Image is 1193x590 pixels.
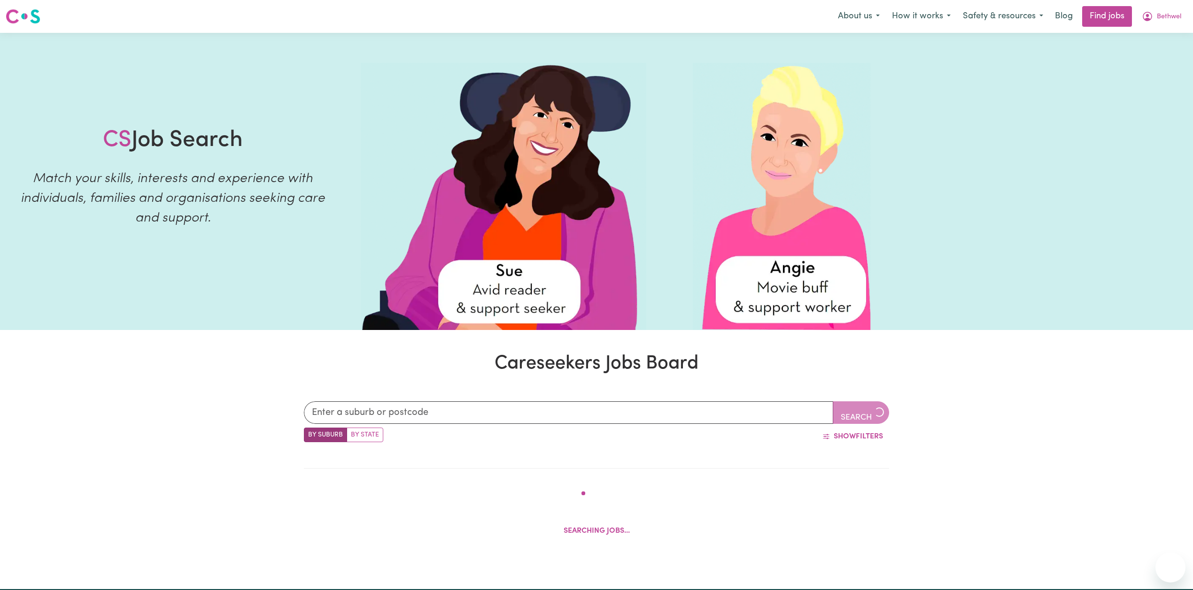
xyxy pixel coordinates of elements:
[832,7,886,26] button: About us
[103,127,243,154] h1: Job Search
[304,428,347,442] label: Search by suburb/post code
[564,525,630,536] p: Searching jobs...
[347,428,383,442] label: Search by state
[1157,12,1181,22] span: Bethwel
[11,169,334,228] p: Match your skills, interests and experience with individuals, families and organisations seeking ...
[6,8,40,25] img: Careseekers logo
[6,6,40,27] a: Careseekers logo
[103,129,132,152] span: CS
[834,433,856,440] span: Show
[304,401,833,424] input: Enter a suburb or postcode
[957,7,1049,26] button: Safety & resources
[886,7,957,26] button: How it works
[816,428,889,445] button: ShowFilters
[1082,6,1132,27] a: Find jobs
[1155,552,1185,582] iframe: Button to launch messaging window
[1049,6,1078,27] a: Blog
[1136,7,1187,26] button: My Account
